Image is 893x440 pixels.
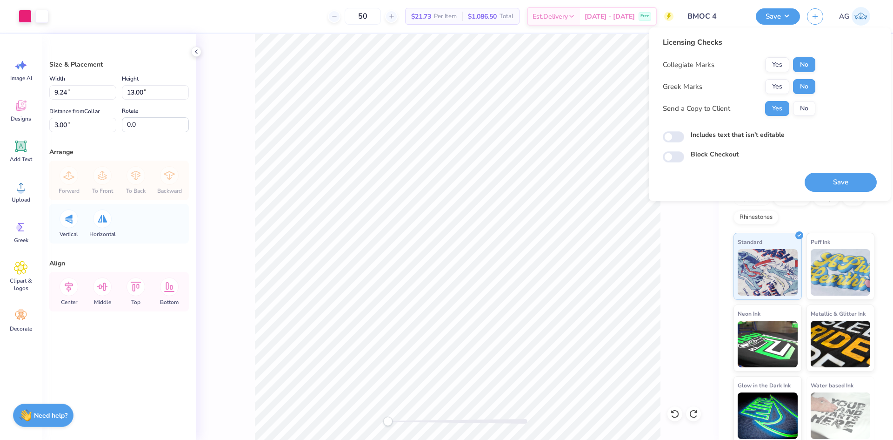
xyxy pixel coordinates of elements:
span: Top [131,298,140,306]
input: – – [345,8,381,25]
button: Yes [765,79,789,94]
span: Vertical [60,230,78,238]
span: Puff Ink [811,237,830,247]
span: Clipart & logos [6,277,36,292]
span: AG [839,11,849,22]
span: Bottom [160,298,179,306]
div: Accessibility label [383,417,393,426]
span: Greek [14,237,28,244]
img: Aljosh Eyron Garcia [852,7,870,26]
label: Rotate [122,105,138,116]
span: $21.73 [411,12,431,21]
button: No [793,101,815,116]
label: Includes text that isn't editable [691,130,785,140]
button: No [793,57,815,72]
img: Water based Ink [811,393,871,439]
span: Total [500,12,513,21]
button: Yes [765,57,789,72]
label: Distance from Collar [49,106,100,117]
span: $1,086.50 [468,12,497,21]
span: Standard [738,237,762,247]
button: Save [805,173,877,192]
div: Licensing Checks [663,37,815,48]
div: Size & Placement [49,60,189,69]
label: Height [122,73,139,84]
span: Add Text [10,156,32,163]
span: Metallic & Glitter Ink [811,309,866,318]
strong: Need help? [34,411,67,420]
span: Per Item [434,12,457,21]
span: Water based Ink [811,380,853,390]
button: Save [756,8,800,25]
span: Decorate [10,325,32,332]
img: Metallic & Glitter Ink [811,321,871,367]
span: Free [640,13,649,20]
img: Standard [738,249,798,296]
span: Horizontal [89,230,116,238]
a: AG [835,7,874,26]
span: Center [61,298,77,306]
label: Block Checkout [691,149,739,159]
div: Greek Marks [663,81,702,92]
div: Rhinestones [733,210,779,224]
span: Image AI [10,74,32,82]
img: Neon Ink [738,321,798,367]
div: Send a Copy to Client [663,103,730,114]
div: Align [49,258,189,268]
img: Puff Ink [811,249,871,296]
label: Width [49,73,65,84]
div: Collegiate Marks [663,60,714,70]
span: [DATE] - [DATE] [585,12,635,21]
span: Est. Delivery [533,12,568,21]
span: Middle [94,298,111,306]
input: Untitled Design [680,7,749,26]
span: Designs [11,115,31,122]
button: Yes [765,101,789,116]
span: Glow in the Dark Ink [738,380,791,390]
span: Upload [12,196,30,203]
span: Neon Ink [738,309,760,318]
div: Arrange [49,147,189,157]
button: No [793,79,815,94]
img: Glow in the Dark Ink [738,393,798,439]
